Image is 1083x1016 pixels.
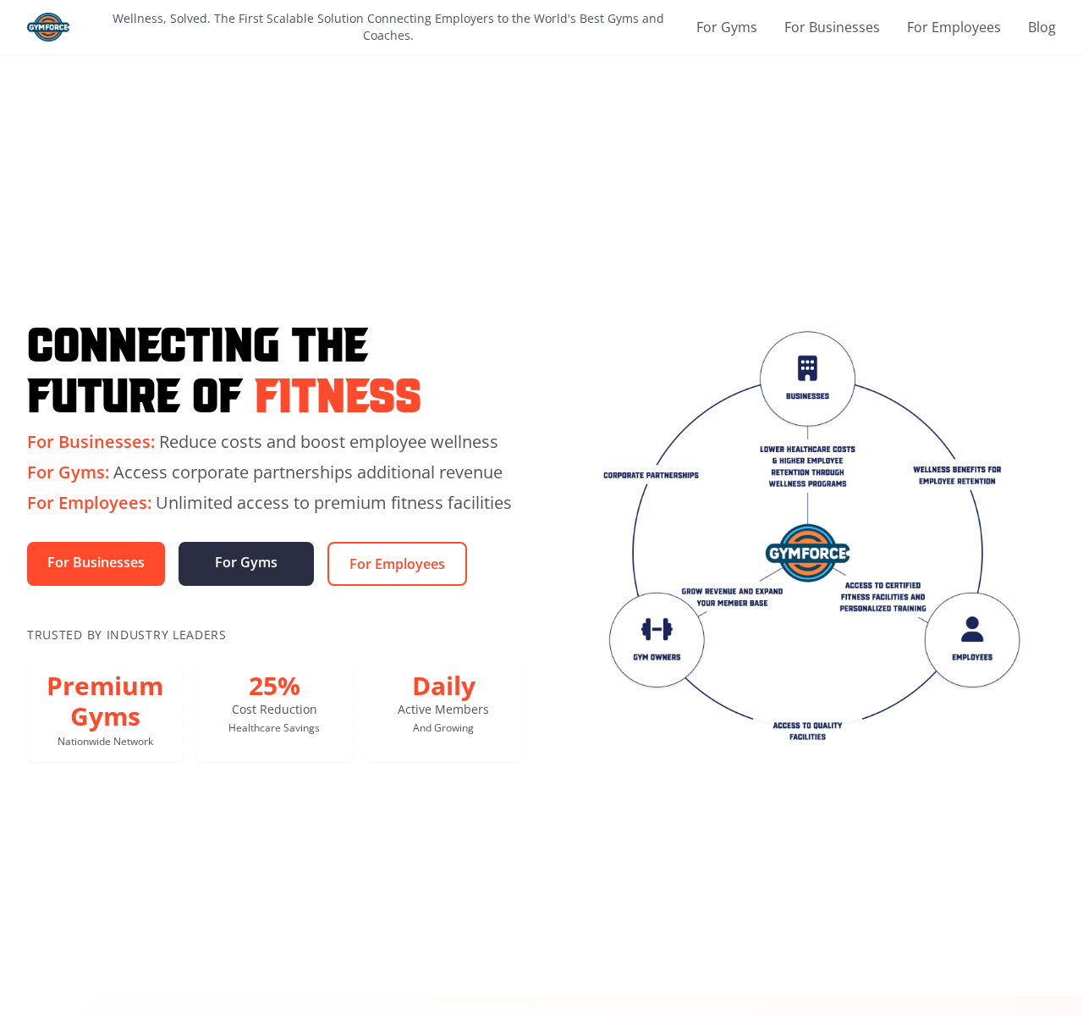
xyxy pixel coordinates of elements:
p: Access corporate partnerships additional revenue [27,461,521,484]
p: Cost Reduction [210,701,338,718]
a: For Businesses [27,542,165,586]
a: For Employees [327,542,467,586]
p: Unlimited access to premium fitness facilities [27,491,521,515]
p: Premium Gyms [41,671,169,732]
p: And Growing [379,721,508,735]
p: Active Members [379,701,508,718]
a: Blog [1028,17,1056,37]
span: For Businesses: [27,430,155,453]
span: For Employees: [27,491,151,514]
p: Reduce costs and boost employee wellness [27,430,521,454]
h1: Connecting the Future of [27,315,521,417]
img: Gym Force App Interface [562,327,1056,750]
span: For Gyms: [27,461,109,483]
p: 25% [210,671,338,701]
p: Daily [379,671,508,701]
a: For Businesses [784,17,880,37]
p: Wellness, Solved. The First Scalable Solution Connecting Employers to the World's Best Gyms and C... [86,10,690,44]
p: Nationwide Network [41,735,169,748]
p: Trusted By Industry Leaders [27,627,521,643]
a: For Employees [907,17,1001,37]
span: Fitness [255,366,421,417]
p: Healthcare Savings [210,721,338,735]
img: Gym Force Logo [27,13,69,41]
a: For Gyms [179,542,314,586]
a: For Gyms [696,17,757,37]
